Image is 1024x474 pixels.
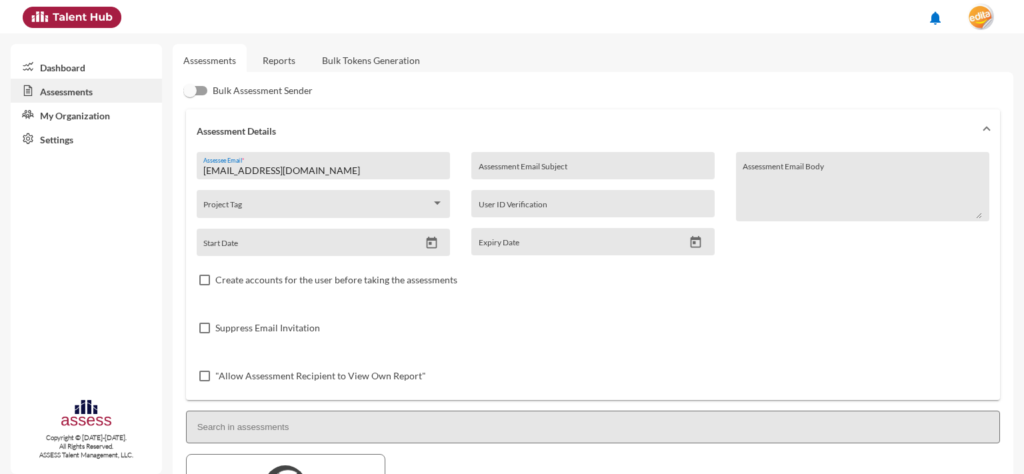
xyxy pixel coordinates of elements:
[252,44,306,77] a: Reports
[183,55,236,66] a: Assessments
[215,368,426,384] span: "Allow Assessment Recipient to View Own Report"
[11,55,162,79] a: Dashboard
[215,320,320,336] span: Suppress Email Invitation
[186,152,1000,400] div: Assessment Details
[420,236,443,250] button: Open calendar
[215,272,457,288] span: Create accounts for the user before taking the assessments
[197,125,973,137] mat-panel-title: Assessment Details
[203,165,443,176] input: Assessee Email
[11,127,162,151] a: Settings
[60,398,113,431] img: assesscompany-logo.png
[11,433,162,459] p: Copyright © [DATE]-[DATE]. All Rights Reserved. ASSESS Talent Management, LLC.
[186,109,1000,152] mat-expansion-panel-header: Assessment Details
[927,10,943,26] mat-icon: notifications
[11,103,162,127] a: My Organization
[311,44,431,77] a: Bulk Tokens Generation
[684,235,707,249] button: Open calendar
[11,79,162,103] a: Assessments
[186,411,1000,443] input: Search in assessments
[213,83,313,99] span: Bulk Assessment Sender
